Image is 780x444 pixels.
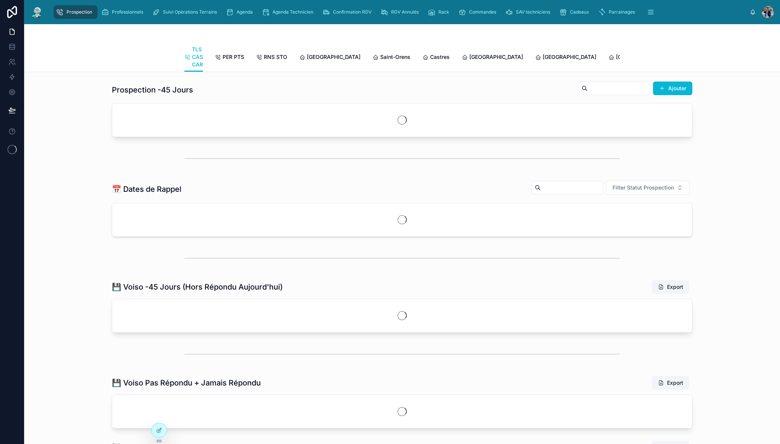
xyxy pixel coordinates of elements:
[215,50,244,65] a: PER PTS
[609,9,635,15] span: Parrainages
[307,53,361,61] span: [GEOGRAPHIC_DATA]
[426,5,455,19] a: Rack
[184,43,203,72] a: TLS CAS CAR
[608,50,670,65] a: [GEOGRAPHIC_DATA]
[54,5,97,19] a: Prospection
[422,50,450,65] a: Castres
[391,9,419,15] span: RDV Annulés
[456,5,501,19] a: Commandes
[112,282,283,292] h1: 💾 Voiso -45 Jours (Hors Répondu Aujourd'hui)
[320,5,377,19] a: Confirmation RDV
[570,9,589,15] span: Cadeaux
[112,184,181,194] h1: 📅 Dates de Rappel
[112,85,193,95] h1: Prospection -45 Jours
[653,82,692,95] button: Ajouter
[99,5,149,19] a: Professionnels
[606,180,689,195] button: Select Button
[272,9,313,15] span: Agenda Technicien
[378,5,424,19] a: RDV Annulés
[438,9,449,15] span: Rack
[224,5,258,19] a: Agenda
[112,9,143,15] span: Professionnels
[237,9,253,15] span: Agenda
[50,4,750,20] div: scrollable content
[192,46,203,68] span: TLS CAS CAR
[596,5,640,19] a: Parrainages
[503,5,556,19] a: SAV techniciens
[256,50,287,65] a: RNS STO
[462,50,523,65] a: [GEOGRAPHIC_DATA]
[30,6,44,18] img: App logo
[469,9,496,15] span: Commandes
[67,9,92,15] span: Prospection
[112,378,261,388] h1: 💾 Voiso Pas Répondu + Jamais Répondu
[260,5,319,19] a: Agenda Technicien
[264,53,287,61] span: RNS STO
[469,53,523,61] span: [GEOGRAPHIC_DATA]
[557,5,594,19] a: Cadeaux
[223,53,244,61] span: PER PTS
[430,53,450,61] span: Castres
[373,50,410,65] a: Saint-Orens
[150,5,222,19] a: Suivi Opérations Terrains
[652,376,689,390] button: Export
[516,9,550,15] span: SAV techniciens
[299,50,361,65] a: [GEOGRAPHIC_DATA]
[535,50,596,65] a: [GEOGRAPHIC_DATA]
[163,9,217,15] span: Suivi Opérations Terrains
[652,280,689,294] button: Export
[380,53,410,61] span: Saint-Orens
[543,53,596,61] span: [GEOGRAPHIC_DATA]
[613,184,674,191] span: Filter Statut Prospection
[616,53,670,61] span: [GEOGRAPHIC_DATA]
[333,9,371,15] span: Confirmation RDV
